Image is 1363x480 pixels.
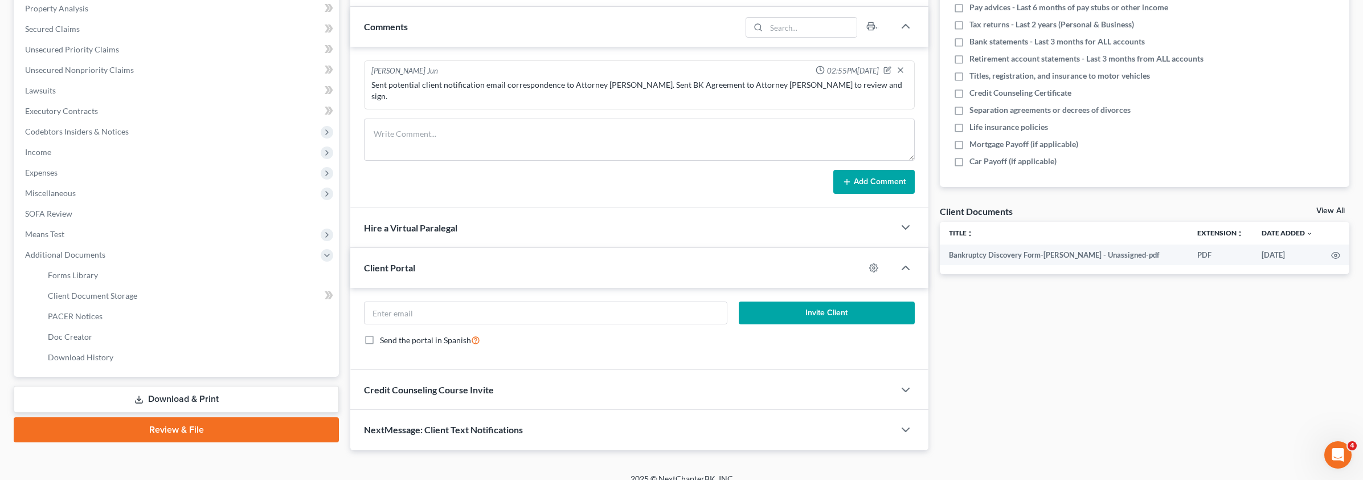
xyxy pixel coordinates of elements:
[949,229,973,237] a: Titleunfold_more
[25,168,58,177] span: Expenses
[39,306,339,327] a: PACER Notices
[364,262,415,273] span: Client Portal
[1197,229,1243,237] a: Extensionunfold_more
[16,39,339,60] a: Unsecured Priority Claims
[1324,441,1352,469] iframe: Intercom live chat
[380,335,471,345] span: Send the portal in Spanish
[969,70,1150,82] span: Titles, registration, and insurance to motor vehicles
[940,245,1188,265] td: Bankruptcy Discovery Form-[PERSON_NAME] - Unassigned-pdf
[967,230,973,237] i: unfold_more
[365,302,727,324] input: Enter email
[1188,245,1253,265] td: PDF
[39,347,339,368] a: Download History
[25,106,98,116] span: Executory Contracts
[48,270,98,280] span: Forms Library
[969,19,1134,30] span: Tax returns - Last 2 years (Personal & Business)
[48,291,137,300] span: Client Document Storage
[16,80,339,101] a: Lawsuits
[14,417,339,442] a: Review & File
[48,311,103,321] span: PACER Notices
[766,18,857,37] input: Search...
[39,327,339,347] a: Doc Creator
[940,205,1013,217] div: Client Documents
[364,222,457,233] span: Hire a Virtual Paralegal
[39,265,339,286] a: Forms Library
[39,286,339,306] a: Client Document Storage
[25,209,72,218] span: SOFA Review
[14,386,339,413] a: Download & Print
[16,19,339,39] a: Secured Claims
[25,229,64,239] span: Means Test
[739,302,915,324] button: Invite Client
[969,53,1204,64] span: Retirement account statements - Last 3 months from ALL accounts
[833,170,915,194] button: Add Comment
[25,3,88,13] span: Property Analysis
[1237,230,1243,237] i: unfold_more
[969,121,1048,133] span: Life insurance policies
[25,86,56,95] span: Lawsuits
[25,250,105,259] span: Additional Documents
[48,352,113,362] span: Download History
[969,156,1057,167] span: Car Payoff (if applicable)
[1306,230,1313,237] i: expand_more
[969,104,1131,116] span: Separation agreements or decrees of divorces
[364,21,408,32] span: Comments
[25,44,119,54] span: Unsecured Priority Claims
[1262,229,1313,237] a: Date Added expand_more
[25,147,51,157] span: Income
[371,66,438,77] div: [PERSON_NAME] Jun
[969,87,1071,99] span: Credit Counseling Certificate
[25,188,76,198] span: Miscellaneous
[364,424,523,435] span: NextMessage: Client Text Notifications
[1348,441,1357,450] span: 4
[48,332,92,341] span: Doc Creator
[25,65,134,75] span: Unsecured Nonpriority Claims
[1253,245,1322,265] td: [DATE]
[25,127,129,136] span: Codebtors Insiders & Notices
[364,384,494,395] span: Credit Counseling Course Invite
[827,66,879,76] span: 02:55PM[DATE]
[371,79,907,102] div: Sent potential client notification email correspondence to Attorney [PERSON_NAME]. Sent BK Agreem...
[969,36,1145,47] span: Bank statements - Last 3 months for ALL accounts
[1316,207,1345,215] a: View All
[969,2,1168,13] span: Pay advices - Last 6 months of pay stubs or other income
[16,204,339,224] a: SOFA Review
[969,139,1078,150] span: Mortgage Payoff (if applicable)
[16,101,339,121] a: Executory Contracts
[25,24,80,34] span: Secured Claims
[16,60,339,80] a: Unsecured Nonpriority Claims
